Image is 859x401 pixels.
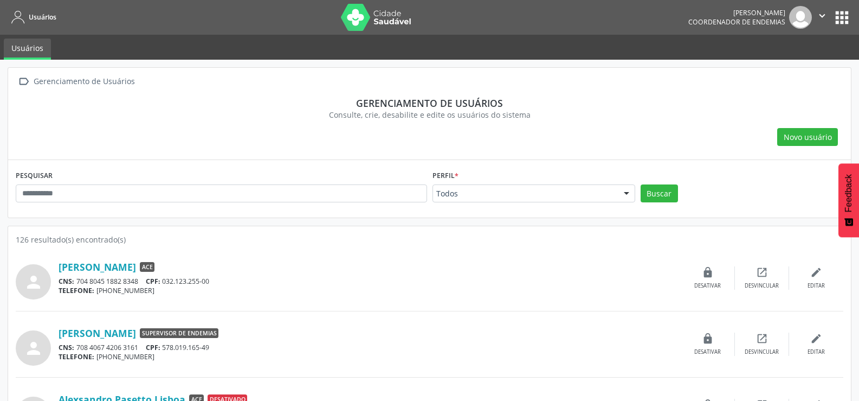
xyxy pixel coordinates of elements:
[688,17,785,27] span: Coordenador de Endemias
[23,97,836,109] div: Gerenciamento de usuários
[24,272,43,292] i: person
[59,343,681,352] div: 708 4067 4206 3161 578.019.165-49
[16,234,843,245] div: 126 resultado(s) encontrado(s)
[808,282,825,290] div: Editar
[784,131,832,143] span: Novo usuário
[146,343,160,352] span: CPF:
[23,109,836,120] div: Consulte, crie, desabilite e edite os usuários do sistema
[59,261,136,273] a: [PERSON_NAME]
[810,266,822,278] i: edit
[140,328,218,338] span: Supervisor de Endemias
[59,286,681,295] div: [PHONE_NUMBER]
[29,12,56,22] span: Usuários
[745,282,779,290] div: Desvincular
[59,343,74,352] span: CNS:
[812,6,832,29] button: 
[688,8,785,17] div: [PERSON_NAME]
[641,184,678,203] button: Buscar
[59,352,681,361] div: [PHONE_NUMBER]
[59,352,94,361] span: TELEFONE:
[432,168,458,184] label: Perfil
[140,262,154,272] span: ACE
[832,8,851,27] button: apps
[745,348,779,356] div: Desvincular
[702,266,714,278] i: lock
[24,339,43,358] i: person
[810,333,822,345] i: edit
[702,333,714,345] i: lock
[59,327,136,339] a: [PERSON_NAME]
[16,168,53,184] label: PESQUISAR
[4,39,51,60] a: Usuários
[8,8,56,26] a: Usuários
[436,188,613,199] span: Todos
[59,277,74,286] span: CNS:
[16,74,31,90] i: 
[777,128,838,147] button: Novo usuário
[838,163,859,237] button: Feedback - Mostrar pesquisa
[844,174,854,212] span: Feedback
[59,277,681,286] div: 704 8045 1882 8348 032.123.255-00
[146,277,160,286] span: CPF:
[16,74,137,90] a:  Gerenciamento de Usuários
[694,282,721,290] div: Desativar
[756,333,768,345] i: open_in_new
[756,266,768,278] i: open_in_new
[808,348,825,356] div: Editar
[59,286,94,295] span: TELEFONE:
[31,74,137,90] div: Gerenciamento de Usuários
[694,348,721,356] div: Desativar
[789,6,812,29] img: img
[816,10,828,22] i: 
